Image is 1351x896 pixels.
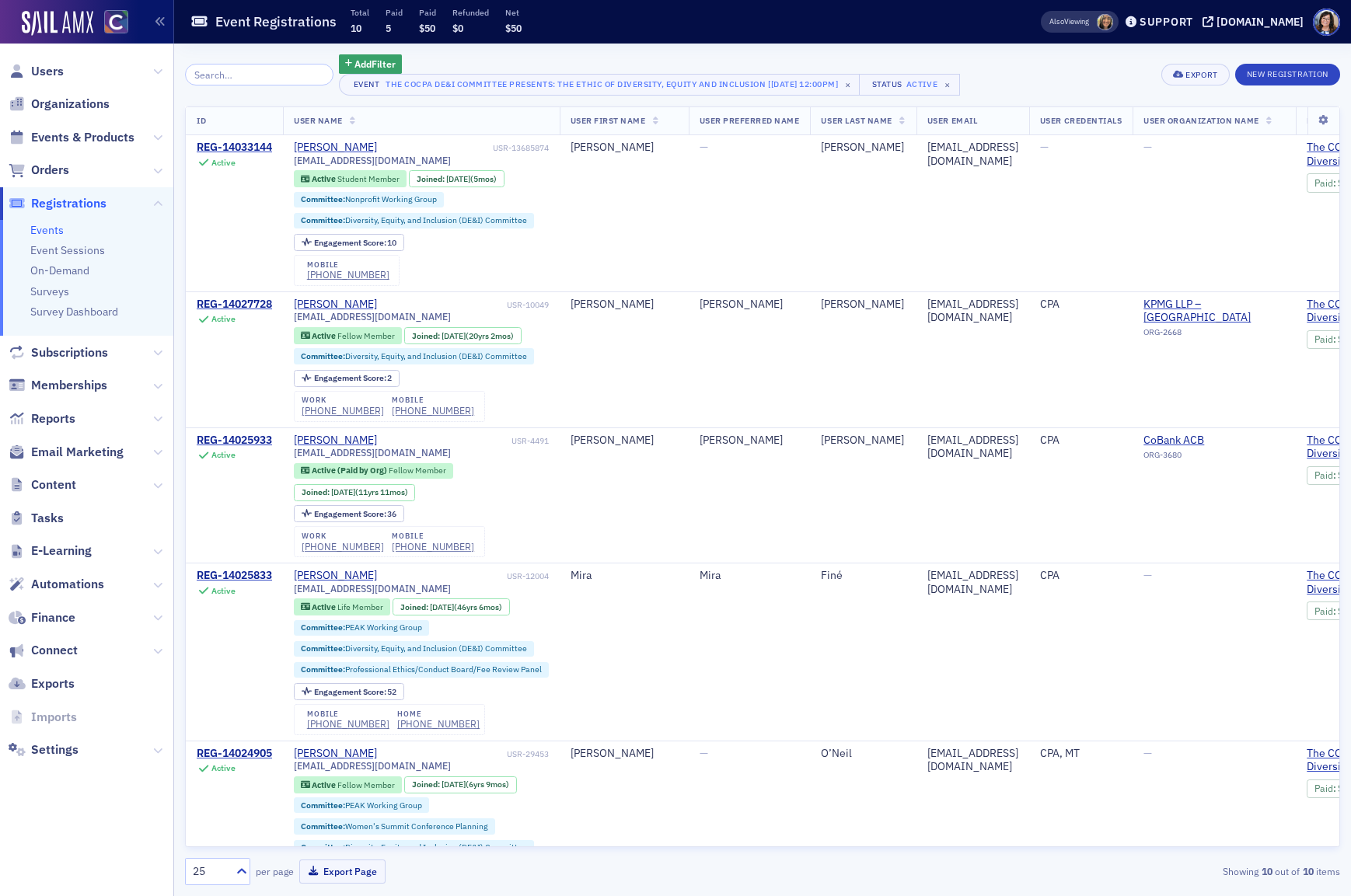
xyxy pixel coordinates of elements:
[339,54,403,74] button: AddFilter
[294,840,534,856] div: Committee:
[1314,783,1333,794] a: Paid
[1040,140,1049,154] span: —
[1143,327,1285,343] div: ORG-2668
[301,842,345,852] span: Committee :
[294,620,429,636] div: Committee:
[1203,16,1309,27] button: [DOMAIN_NAME]
[927,747,1018,774] div: [EMAIL_ADDRESS][DOMAIN_NAME]
[9,642,78,659] a: Connect
[294,213,534,228] div: Committee:
[821,569,905,583] div: Finé
[9,709,77,726] a: Imports
[314,237,388,248] span: Engagement Score :
[215,12,337,31] h1: Event Registrations
[314,510,397,518] div: 36
[307,709,389,719] div: mobile
[211,586,236,596] div: Active
[294,583,451,594] span: [EMAIL_ADDRESS][DOMAIN_NAME]
[299,859,386,884] button: Export Page
[294,447,451,458] span: [EMAIL_ADDRESS][DOMAIN_NAME]
[301,193,345,204] span: Committee :
[314,688,397,696] div: 52
[859,74,960,96] button: StatusActive×
[9,344,108,361] a: Subscriptions
[380,300,549,310] div: USR-10049
[1143,568,1152,582] span: —
[301,214,345,225] span: Committee :
[392,532,474,541] div: mobile
[294,818,495,834] div: Committee:
[301,622,345,633] span: Committee :
[700,434,800,448] div: [PERSON_NAME]
[312,779,337,790] span: Active
[294,747,377,761] a: [PERSON_NAME]
[1143,450,1285,465] div: ORG-3680
[197,747,272,761] a: REG-14024905
[211,763,236,773] div: Active
[301,350,345,361] span: Committee :
[31,63,64,80] span: Users
[294,505,404,522] div: Engagement Score: 36
[197,434,272,448] a: REG-14025933
[31,576,104,593] span: Automations
[301,351,527,361] a: Committee:Diversity, Equity, and Inclusion (DE&I) Committee
[30,263,89,277] a: On-Demand
[1040,298,1122,312] div: CPA
[392,541,474,553] div: [PHONE_NUMBER]
[301,800,345,811] span: Committee :
[301,331,395,341] a: Active Fellow Member
[211,158,236,168] div: Active
[294,327,402,344] div: Active: Active: Fellow Member
[31,344,108,361] span: Subscriptions
[197,115,206,126] span: ID
[294,170,407,187] div: Active: Active: Student Member
[380,571,549,581] div: USR-12004
[412,779,442,790] span: Joined :
[1258,864,1275,878] strong: 10
[301,215,527,225] a: Committee:Diversity, Equity, and Inclusion (DE&I) Committee
[294,569,377,583] a: [PERSON_NAME]
[301,465,446,476] a: Active (Paid by Org) Fellow Member
[294,598,390,615] div: Active: Active: Life Member
[397,709,480,719] div: home
[1140,15,1193,29] div: Support
[294,298,377,312] a: [PERSON_NAME]
[312,465,389,476] span: Active (Paid by Org)
[1314,605,1338,617] span: :
[302,487,331,497] span: Joined :
[571,115,646,126] span: User First Name
[393,598,509,615] div: Joined: 1979-02-28 00:00:00
[966,864,1340,878] div: Showing out of items
[294,348,534,364] div: Committee:
[31,510,64,527] span: Tasks
[331,486,355,497] span: [DATE]
[419,7,436,18] p: Paid
[1049,16,1089,27] span: Viewing
[9,476,76,493] a: Content
[294,776,402,793] div: Active: Active: Fellow Member
[442,331,514,341] div: (20yrs 2mos)
[571,747,678,761] div: [PERSON_NAME]
[337,601,383,612] span: Life Member
[9,129,134,146] a: Events & Products
[337,173,400,184] span: Student Member
[337,330,395,341] span: Fellow Member
[380,436,549,446] div: USR-4491
[404,776,516,793] div: Joined: 2018-12-18 00:00:00
[312,173,337,184] span: Active
[301,643,527,654] a: Committee:Diversity, Equity, and Inclusion (DE&I) Committee
[1097,14,1113,30] span: Lauren Standiford
[301,194,437,204] a: Committee:Nonprofit Working Group
[1185,71,1217,79] div: Export
[1314,469,1338,481] span: :
[31,444,124,461] span: Email Marketing
[197,298,272,312] a: REG-14027728
[256,864,294,878] label: per page
[31,642,78,659] span: Connect
[571,141,678,155] div: [PERSON_NAME]
[700,115,800,126] span: User Preferred Name
[31,129,134,146] span: Events & Products
[397,718,480,730] a: [PHONE_NUMBER]
[354,57,396,71] span: Add Filter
